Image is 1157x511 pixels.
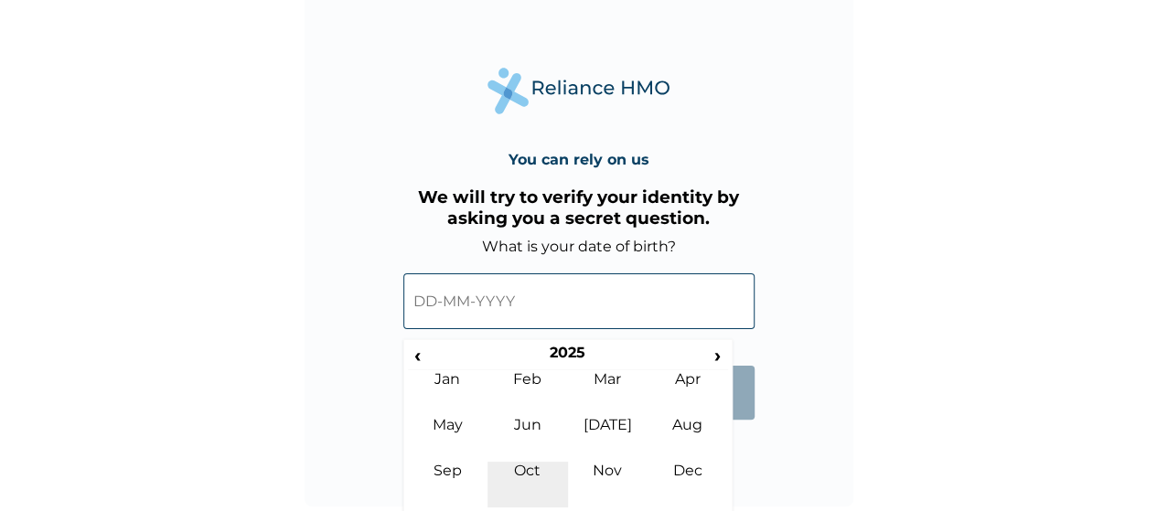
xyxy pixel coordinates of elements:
[427,344,708,369] th: 2025
[408,416,488,462] td: May
[568,370,648,416] td: Mar
[487,462,568,507] td: Oct
[568,462,648,507] td: Nov
[408,344,427,367] span: ‹
[487,416,568,462] td: Jun
[509,151,649,168] h4: You can rely on us
[487,68,670,114] img: Reliance Health's Logo
[648,462,728,507] td: Dec
[408,462,488,507] td: Sep
[403,186,755,229] h3: We will try to verify your identity by asking you a secret question.
[648,416,728,462] td: Aug
[708,344,728,367] span: ›
[487,370,568,416] td: Feb
[482,238,676,255] label: What is your date of birth?
[408,370,488,416] td: Jan
[403,273,755,329] input: DD-MM-YYYY
[568,416,648,462] td: [DATE]
[648,370,728,416] td: Apr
